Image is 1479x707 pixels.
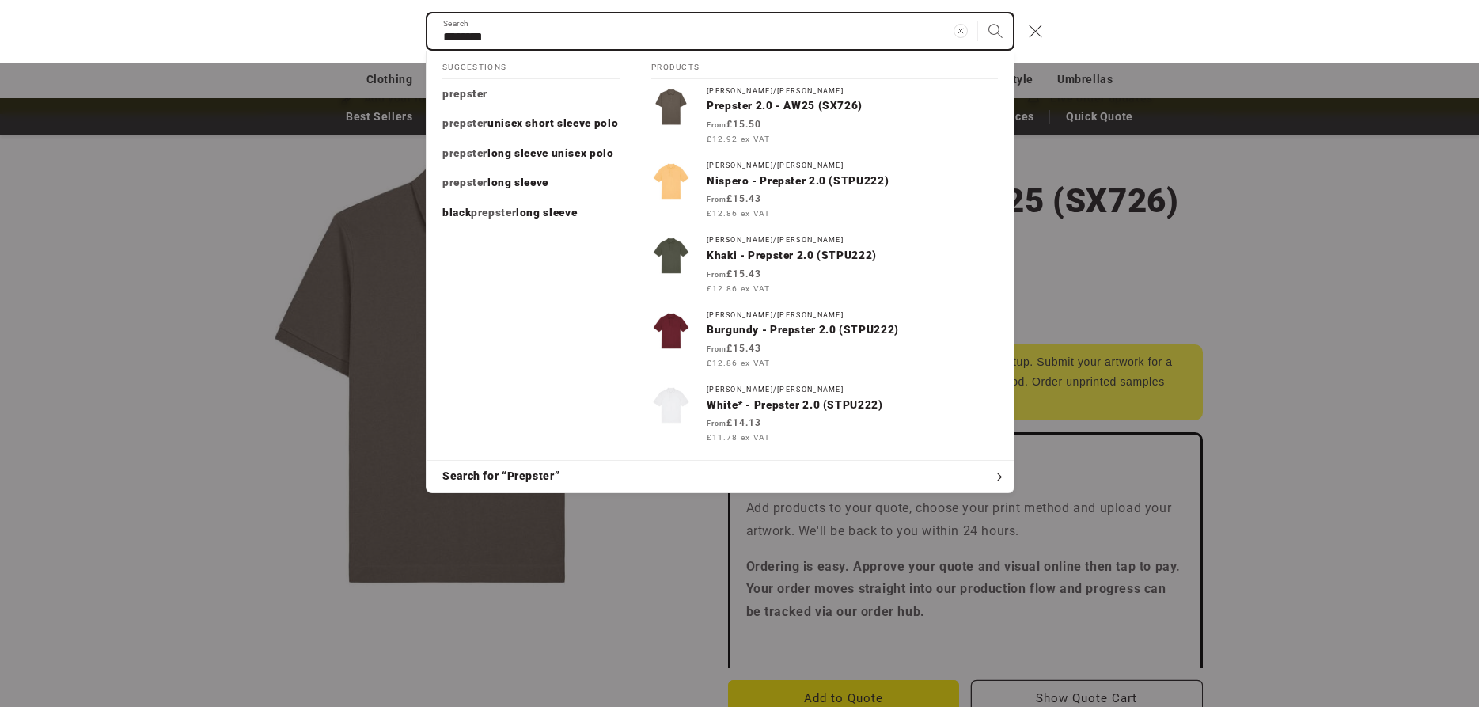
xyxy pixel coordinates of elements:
mark: prepster [442,116,487,129]
a: prepster long sleeve unisex polo [427,139,635,169]
mark: prepster [442,176,487,188]
a: prepster long sleeve [427,168,635,198]
p: Burgundy - Prepster 2.0 (STPU222) [707,323,998,337]
a: [PERSON_NAME]/[PERSON_NAME]Burgundy - Prepster 2.0 (STPU222) From£15.43 £12.86 ex VAT [635,303,1014,378]
mark: prepster [471,206,516,219]
p: black prepster long sleeve [442,206,577,220]
button: Clear search term [943,13,978,48]
strong: £14.13 [707,417,761,428]
a: [PERSON_NAME]/[PERSON_NAME]Khaki - Prepster 2.0 (STPU222) From£15.43 £12.86 ex VAT [635,228,1014,302]
div: [PERSON_NAME]/[PERSON_NAME] [707,87,998,96]
span: £12.86 ex VAT [707,357,770,369]
button: Close [1018,14,1052,49]
p: Nispero - Prepster 2.0 (STPU222) [707,174,998,188]
img: Prepster 2.0 (STPU222) [651,386,691,425]
h2: Products [651,51,998,79]
a: [PERSON_NAME]/[PERSON_NAME]White* - Prepster 2.0 (STPU222) From£14.13 £11.78 ex VAT [635,378,1014,452]
strong: £15.43 [707,268,761,279]
iframe: Chat Widget [1215,536,1479,707]
span: unisex short sleeve polo [487,116,618,129]
img: Prepster 2.0 (STPU222) [651,236,691,276]
span: £12.92 ex VAT [707,133,770,145]
strong: £15.43 [707,343,761,354]
a: [PERSON_NAME]/[PERSON_NAME]Nispero - Prepster 2.0 (STPU222) From£15.43 £12.86 ex VAT [635,154,1014,228]
mark: prepster [442,146,487,159]
img: Prepster 2.0 (STPU222) [651,311,691,351]
span: long sleeve [516,206,577,219]
span: From [707,420,726,428]
div: [PERSON_NAME]/[PERSON_NAME] [707,386,998,394]
mark: prepster [442,87,487,100]
span: From [707,271,726,279]
p: prepster [442,87,487,101]
a: prepster [427,79,635,109]
span: From [707,345,726,353]
a: black prepster long sleeve [427,198,635,228]
span: From [707,196,726,203]
span: black [442,206,471,219]
span: £12.86 ex VAT [707,207,770,219]
span: long sleeve [487,176,548,188]
a: prepster unisex short sleeve polo [427,108,635,139]
p: prepster long sleeve unisex polo [442,146,614,161]
p: White* - Prepster 2.0 (STPU222) [707,398,998,412]
span: £11.78 ex VAT [707,431,770,443]
img: Prepster 2.0 - AW25 (SX726) [651,87,691,127]
div: [PERSON_NAME]/[PERSON_NAME] [707,311,998,320]
span: Search for “Prepster” [442,469,559,485]
p: prepster long sleeve [442,176,548,190]
span: £12.86 ex VAT [707,283,770,295]
a: [PERSON_NAME]/[PERSON_NAME]Prepster 2.0 - AW25 (SX726) From£15.50 £12.92 ex VAT [635,79,1014,154]
div: [PERSON_NAME]/[PERSON_NAME] [707,236,998,245]
img: Prepster 2.0 (STPU222) [651,162,691,201]
span: long sleeve unisex polo [487,146,614,159]
p: prepster unisex short sleeve polo [442,116,618,131]
p: Khaki - Prepster 2.0 (STPU222) [707,249,998,263]
div: [PERSON_NAME]/[PERSON_NAME] [707,162,998,170]
button: Search [978,13,1013,48]
h2: Suggestions [442,51,620,79]
p: Prepster 2.0 - AW25 (SX726) [707,99,998,113]
span: From [707,121,726,129]
strong: £15.50 [707,119,761,130]
strong: £15.43 [707,193,761,204]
